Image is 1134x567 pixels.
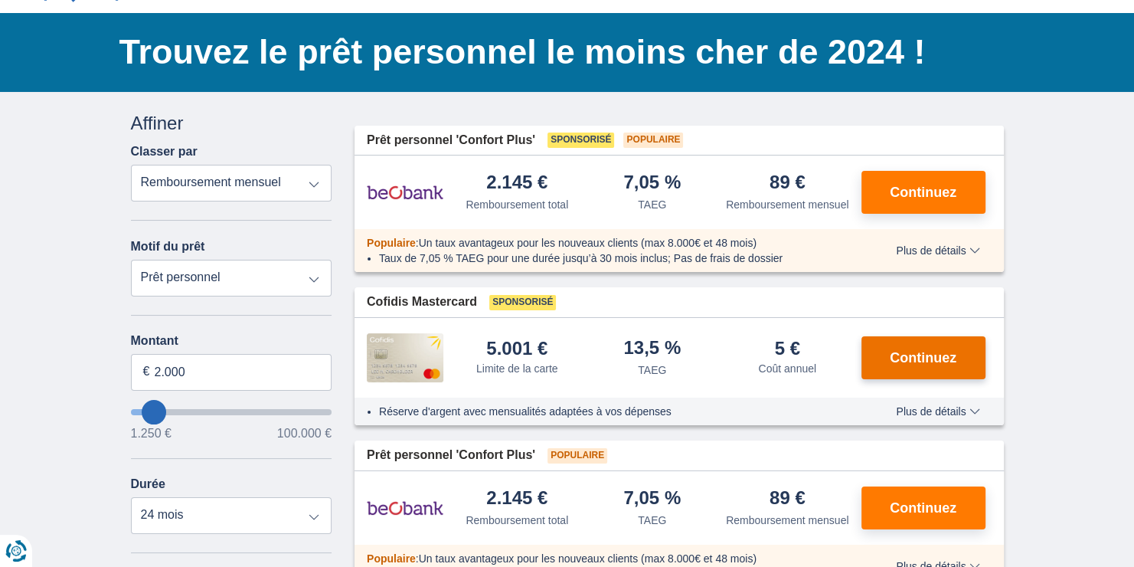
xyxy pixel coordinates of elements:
[623,489,681,510] div: 7,05 %
[367,447,535,464] span: Prêt personnel 'Confort Plus'
[367,552,416,565] span: Populaire
[131,110,332,136] div: Affiner
[367,132,535,149] span: Prêt personnel 'Confort Plus'
[623,173,681,194] div: 7,05 %
[547,448,607,464] span: Populaire
[277,428,332,440] span: 100.000 €
[131,145,198,159] label: Classer par
[861,336,985,379] button: Continuez
[770,489,806,510] div: 89 €
[131,428,172,440] span: 1.250 €
[884,405,991,418] button: Plus de détails
[726,197,848,212] div: Remboursement mensuel
[861,171,985,214] button: Continuez
[489,295,556,310] span: Sponsorisé
[758,361,816,376] div: Coût annuel
[131,334,332,348] label: Montant
[890,501,956,515] span: Continuez
[419,237,757,249] span: Un taux avantageux pour les nouveaux clients (max 8.000€ et 48 mois)
[896,245,979,256] span: Plus de détails
[884,244,991,257] button: Plus de détails
[143,363,150,381] span: €
[367,333,443,382] img: pret personnel Cofidis CC
[623,339,681,359] div: 13,5 %
[486,173,547,194] div: 2.145 €
[119,28,1004,76] h1: Trouvez le prêt personnel le moins cher de 2024 !
[379,404,851,419] li: Réserve d'argent avec mensualités adaptées à vos dépenses
[775,339,800,358] div: 5 €
[890,185,956,199] span: Continuez
[476,361,558,376] div: Limite de la carte
[896,406,979,417] span: Plus de détails
[131,477,165,491] label: Durée
[547,133,614,148] span: Sponsorisé
[355,235,864,251] div: :
[638,513,666,528] div: TAEG
[367,293,477,311] span: Cofidis Mastercard
[486,339,547,358] div: 5.001 €
[419,552,757,565] span: Un taux avantageux pour les nouveaux clients (max 8.000€ et 48 mois)
[466,513,568,528] div: Remboursement total
[486,489,547,510] div: 2.145 €
[131,240,205,254] label: Motif du prêt
[131,409,332,415] input: wantToBorrow
[770,173,806,194] div: 89 €
[367,489,443,527] img: pret personnel Beobank
[638,197,666,212] div: TAEG
[367,237,416,249] span: Populaire
[367,173,443,211] img: pret personnel Beobank
[890,351,956,365] span: Continuez
[379,251,851,266] li: Taux de 7,05 % TAEG pour une durée jusqu’à 30 mois inclus; Pas de frais de dossier
[861,487,985,529] button: Continuez
[623,133,683,148] span: Populaire
[466,197,568,212] div: Remboursement total
[355,551,864,566] div: :
[638,362,666,378] div: TAEG
[726,513,848,528] div: Remboursement mensuel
